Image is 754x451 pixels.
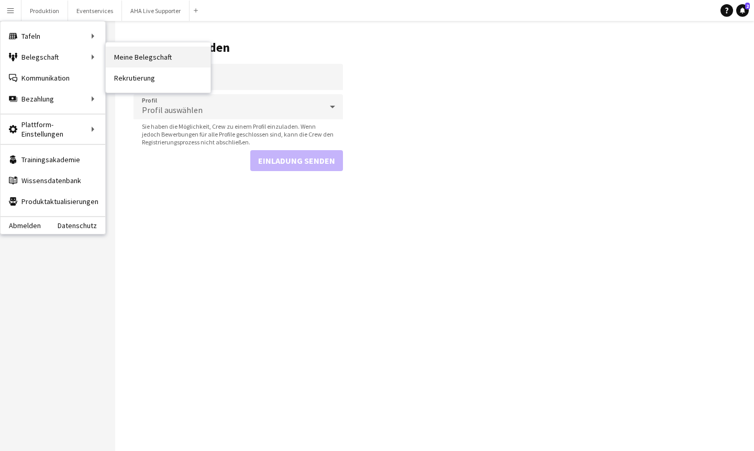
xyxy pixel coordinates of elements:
[736,4,749,17] a: 2
[134,122,343,146] span: Sie haben die Möglichkeit, Crew zu einem Profil einzuladen. Wenn jedoch Bewerbungen für alle Prof...
[106,47,210,67] a: Meine Belegschaft
[21,1,68,21] button: Produktion
[1,149,105,170] a: Trainingsakademie
[1,221,41,230] a: Abmelden
[142,105,203,115] span: Profil auswählen
[1,170,105,191] a: Wissensdatenbank
[106,67,210,88] a: Rekrutierung
[122,1,190,21] button: AHA Live Supporter
[1,47,105,67] div: Belegschaft
[1,67,105,88] a: Kommunikation
[1,191,105,212] a: Produktaktualisierungen
[1,26,105,47] div: Tafeln
[1,88,105,109] div: Bezahlung
[745,3,750,9] span: 2
[58,221,105,230] a: Datenschutz
[1,119,105,140] div: Plattform-Einstellungen
[134,40,343,55] h1: Kontakt einladen
[68,1,122,21] button: Eventservices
